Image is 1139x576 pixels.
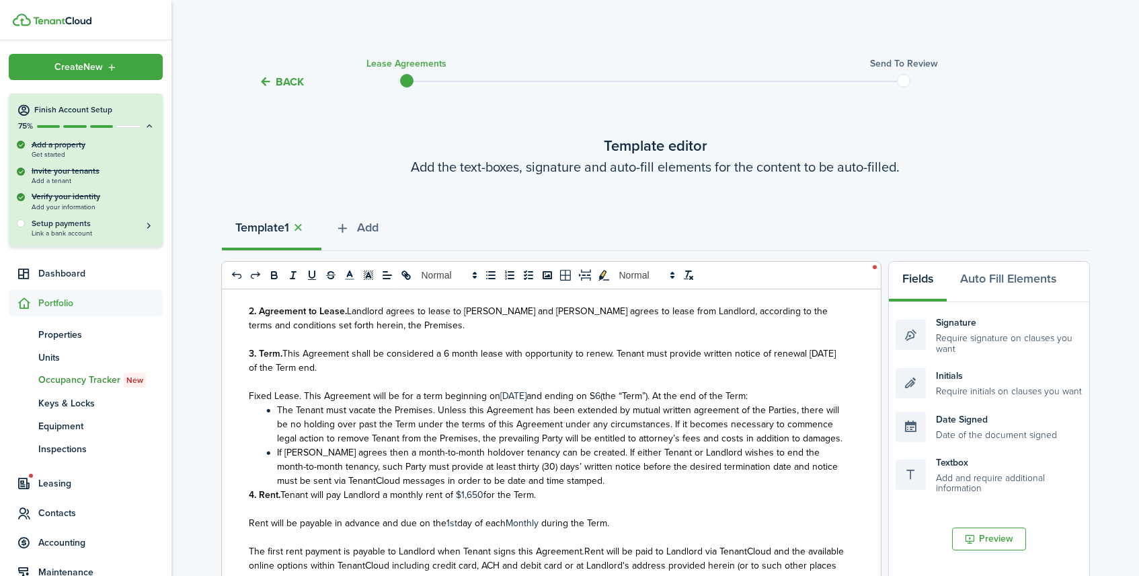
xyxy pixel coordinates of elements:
button: toggleMarkYellow: markYellow [594,267,613,283]
span: Units [38,351,163,365]
button: strike [321,267,340,283]
button: Back [259,75,304,89]
span: Create New [54,63,103,72]
span: Add [357,219,379,237]
span: day of each [457,516,506,530]
button: list: check [519,267,538,283]
div: Finish Account Setup75% [9,139,163,247]
button: undo: undo [227,267,246,283]
button: table-better [557,267,576,283]
a: Properties [9,323,163,346]
button: redo: redo [246,267,265,283]
h4: Finish Account Setup [34,104,155,116]
span: Inspections [38,442,163,456]
button: underline [303,267,321,283]
span: for the Term. [483,488,536,502]
span: during the Term. [541,516,609,530]
button: Preview [952,528,1026,550]
span: Rent will be payable in advance and due on the [249,516,446,530]
span: Link a bank account [32,229,155,237]
span: Fixed Lease. This Agreement will be for a term beginning on [249,389,500,403]
span: Portfolio [38,296,163,310]
h5: Setup payments [32,217,155,229]
button: Auto Fill Elements [947,262,1070,302]
button: Finish Account Setup75% [9,94,163,132]
h3: Lease Agreements [366,57,446,71]
span: The Tenant must vacate the Premises. Unless this Agreement has been extended by mutual written ag... [277,403,842,445]
button: italic [284,267,303,283]
span: Tenant will pay Landlord a monthly rent of [280,488,453,502]
span: Accounting [38,536,163,550]
span: Occupancy Tracker [38,373,163,388]
span: Properties [38,328,163,342]
a: Setup paymentsLink a bank account [32,217,155,237]
strong: Template [235,219,284,237]
em: . [582,544,584,559]
a: Equipment [9,415,163,437]
strong: 3. Term. [249,347,282,361]
span: The first rent payment is payable to Landlord when Tenant signs this Agreement [249,544,582,559]
button: clean [679,267,698,283]
span: and ending on S [526,389,595,403]
p: [DATE] 6 [249,389,844,403]
strong: 4. Rent. [249,488,280,502]
img: TenantCloud [13,13,31,26]
h3: Send to review [870,57,938,71]
span: New [126,374,143,386]
a: Keys & Locks [9,392,163,415]
wizard-step-header-title: Template editor [222,135,1089,157]
span: This Agreement shall be considered a 6 month lease with opportunity to renew. Tenant must provide... [249,347,836,375]
p: $1,650 [249,488,844,502]
a: Occupancy TrackerNew [9,369,163,392]
button: Open menu [9,54,163,80]
button: image [538,267,557,283]
span: Landlord agrees to lease to [PERSON_NAME] and [PERSON_NAME] agrees to lease from Landlord, accord... [249,304,828,332]
strong: Lease. [319,304,347,318]
button: pageBreak [576,267,594,283]
img: TenantCloud [33,17,91,25]
a: Dashboard [9,260,163,287]
strong: 1 [284,219,289,237]
button: Fields [889,262,947,302]
span: Keys & Locks [38,396,163,410]
a: Inspections [9,437,163,460]
button: link [397,267,416,283]
span: Equipment [38,419,163,433]
button: bold [265,267,284,283]
wizard-step-header-description: Add the text-boxes, signature and auto-fill elements for the content to be auto-filled. [222,157,1089,177]
span: Dashboard [38,266,163,281]
span: If [PERSON_NAME] agrees then a month-to-month holdover tenancy can be created. If either Tenant o... [277,445,838,488]
span: (the “Term”). At the end of the Term: [600,389,748,403]
strong: 2. Agreement to [249,304,317,318]
span: Contacts [38,506,163,520]
a: Units [9,346,163,369]
p: 1st Monthly [249,516,844,530]
span: Leasing [38,476,163,491]
p: 75% [17,120,34,132]
button: list: ordered [500,267,519,283]
button: Add [321,211,392,251]
button: list: bullet [481,267,500,283]
button: Close tab [289,220,308,236]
